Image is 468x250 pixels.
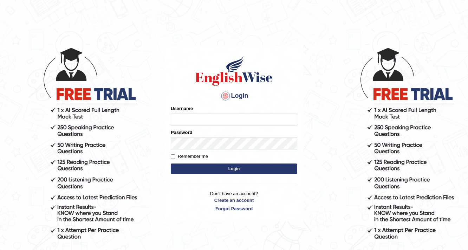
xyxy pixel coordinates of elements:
a: Forgot Password [171,205,297,212]
a: Create an account [171,197,297,204]
button: Login [171,164,297,174]
p: Don't have an account? [171,190,297,212]
h4: Login [171,90,297,102]
img: Logo of English Wise sign in for intelligent practice with AI [194,55,274,87]
label: Remember me [171,153,208,160]
label: Password [171,129,192,136]
input: Remember me [171,154,175,159]
label: Username [171,105,193,112]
